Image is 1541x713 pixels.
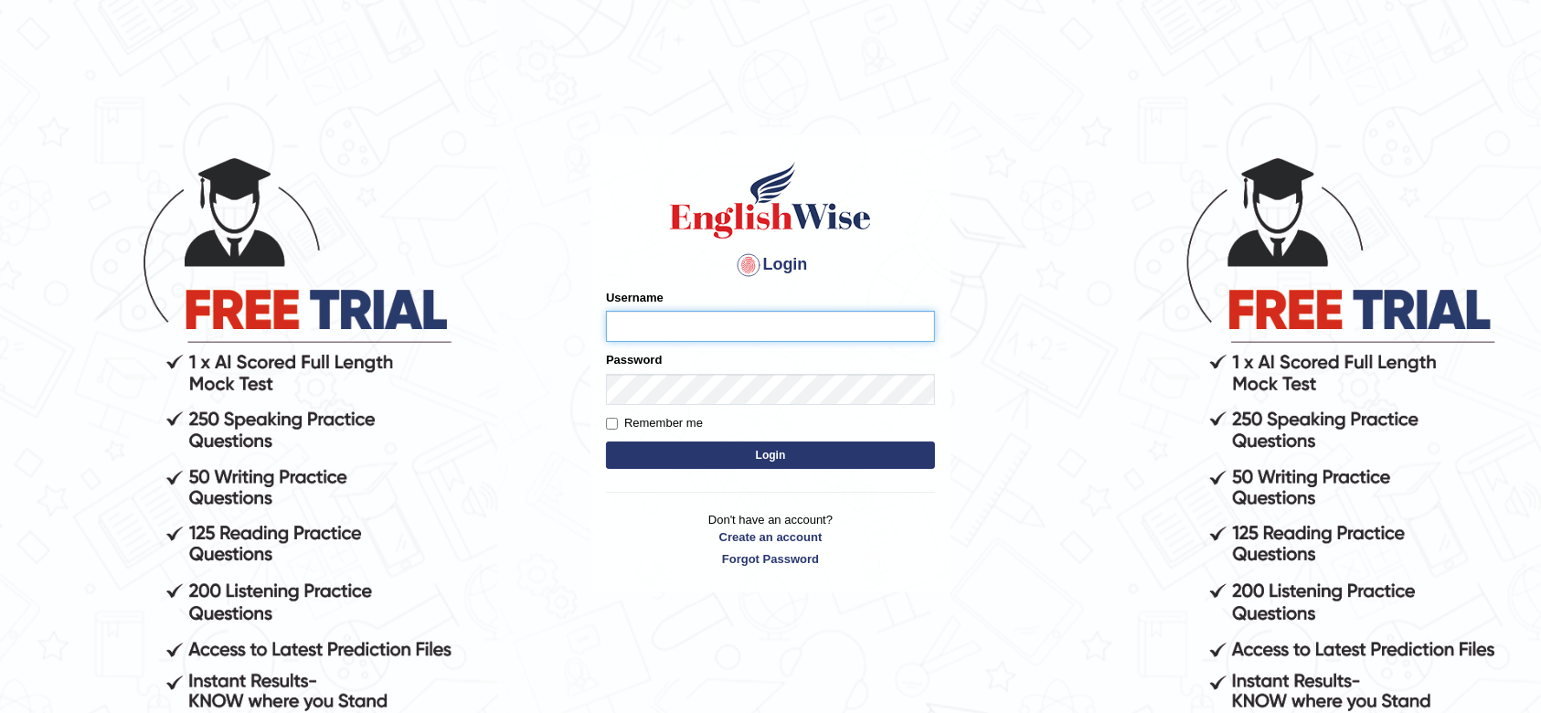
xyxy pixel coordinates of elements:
[606,418,618,430] input: Remember me
[606,250,935,280] h4: Login
[606,528,935,546] a: Create an account
[606,550,935,568] a: Forgot Password
[606,511,935,568] p: Don't have an account?
[606,351,662,368] label: Password
[606,414,703,432] label: Remember me
[606,442,935,469] button: Login
[666,159,875,241] img: Logo of English Wise sign in for intelligent practice with AI
[606,289,664,306] label: Username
